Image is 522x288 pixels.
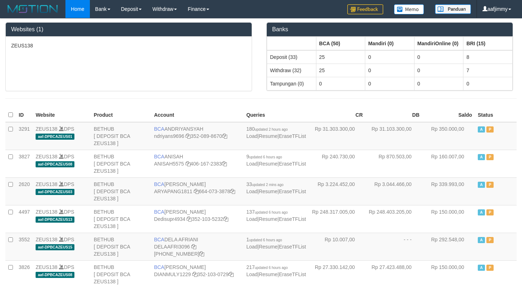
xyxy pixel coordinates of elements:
[91,150,151,177] td: BETHUB [ DEPOSIT BCA ZEUS138 ]
[16,122,33,150] td: 3291
[194,189,199,194] a: Copy ARYAPANG1811 to clipboard
[246,189,257,194] a: Load
[267,50,316,64] td: Deposit (33)
[365,50,415,64] td: 0
[259,216,278,222] a: Resume
[151,205,243,233] td: [PERSON_NAME] 352-103-5232
[246,244,257,250] a: Load
[33,205,91,233] td: DPS
[11,26,246,33] h3: Websites (1)
[478,209,485,215] span: Active
[192,271,197,277] a: Copy DIANMULY1229 to clipboard
[187,216,192,222] a: Copy Dedisupr4934 to clipboard
[309,108,366,122] th: CR
[33,233,91,260] td: DPS
[279,216,306,222] a: EraseTFList
[246,154,282,159] span: 9
[199,251,204,257] a: Copy 8692458639 to clipboard
[365,64,415,77] td: 0
[246,237,282,242] span: 1
[422,205,475,233] td: Rp 150.000,00
[246,126,306,139] span: | |
[267,64,316,77] td: Withdraw (32)
[33,150,91,177] td: DPS
[414,37,463,50] th: Group: activate to sort column ascending
[154,189,192,194] a: ARYAPANG1811
[366,177,422,205] td: Rp 3.044.466,00
[255,210,288,214] span: updated 6 hours ago
[243,108,309,122] th: Queries
[246,237,306,250] span: | |
[246,154,306,167] span: | |
[255,266,288,270] span: updated 6 hours ago
[5,4,60,14] img: MOTION_logo.png
[486,265,494,271] span: Paused
[267,37,316,50] th: Group: activate to sort column ascending
[11,42,246,49] p: ZEUS138
[246,181,306,194] span: | |
[422,233,475,260] td: Rp 292.548,00
[36,161,74,167] span: aaf-DPBCAZEUS08
[422,150,475,177] td: Rp 160.007,00
[347,4,383,14] img: Feedback.jpg
[246,133,257,139] a: Load
[151,233,243,260] td: DELA AFRIANI [PHONE_NUMBER]
[478,154,485,160] span: Active
[366,122,422,150] td: Rp 31.103.300,00
[36,181,58,187] a: ZEUS138
[36,189,74,195] span: aaf-DPBCAZEUS03
[36,126,58,132] a: ZEUS138
[222,133,227,139] a: Copy 3520898670 to clipboard
[36,154,58,159] a: ZEUS138
[16,233,33,260] td: 3552
[246,216,257,222] a: Load
[309,233,366,260] td: Rp 10.007,00
[316,37,365,50] th: Group: activate to sort column ascending
[246,209,288,215] span: 137
[230,189,235,194] a: Copy 6640733878 to clipboard
[154,264,164,270] span: BCA
[422,177,475,205] td: Rp 339.993,00
[486,182,494,188] span: Paused
[414,64,463,77] td: 0
[151,122,243,150] td: ANDRIYANSYAH 352-089-8670
[259,189,278,194] a: Resume
[33,108,91,122] th: Website
[475,108,517,122] th: Status
[422,260,475,288] td: Rp 150.000,00
[16,108,33,122] th: ID
[309,260,366,288] td: Rp 27.330.142,00
[316,77,365,90] td: 0
[246,264,288,270] span: 217
[249,155,282,159] span: updated 6 hours ago
[246,181,283,187] span: 33
[16,177,33,205] td: 2620
[366,150,422,177] td: Rp 870.503,00
[478,265,485,271] span: Active
[151,108,243,122] th: Account
[33,122,91,150] td: DPS
[36,244,74,250] span: aaf-DPBCAZEUS15
[435,4,471,14] img: panduan.png
[154,133,184,139] a: ndriyans9696
[259,133,278,139] a: Resume
[154,237,164,242] span: BCA
[366,233,422,260] td: - - -
[486,237,494,243] span: Paused
[91,233,151,260] td: BETHUB [ DEPOSIT BCA ZEUS138 ]
[255,127,288,131] span: updated 2 hours ago
[394,4,424,14] img: Button%20Memo.svg
[309,205,366,233] td: Rp 248.317.005,00
[154,271,191,277] a: DIANMULY1229
[36,272,74,278] span: aaf-DPBCAZEUS08
[191,244,196,250] a: Copy DELAAFRI3096 to clipboard
[279,189,306,194] a: EraseTFList
[246,264,306,277] span: | |
[223,216,228,222] a: Copy 3521035232 to clipboard
[154,154,164,159] span: BCA
[36,134,74,140] span: aaf-DPBCAZEUS01
[259,161,278,167] a: Resume
[249,238,282,242] span: updated 6 hours ago
[463,77,513,90] td: 0
[186,161,191,167] a: Copy ANISAH5575 to clipboard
